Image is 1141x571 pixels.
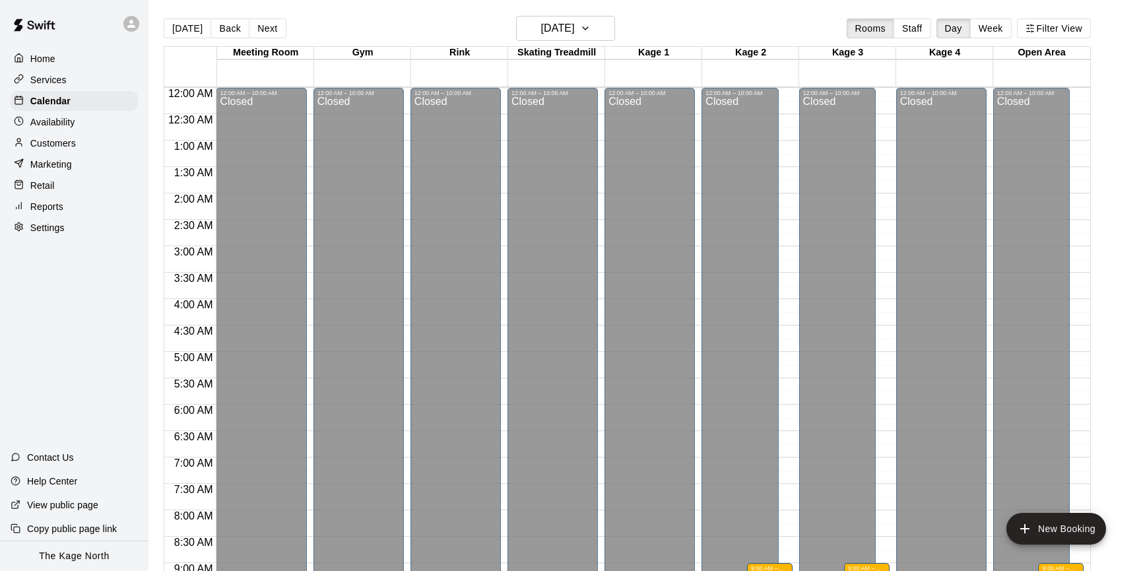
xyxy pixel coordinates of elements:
[511,90,594,96] div: 12:00 AM – 10:00 AM
[30,179,55,192] p: Retail
[220,90,302,96] div: 12:00 AM – 10:00 AM
[249,18,286,38] button: Next
[217,47,314,59] div: Meeting Room
[314,47,411,59] div: Gym
[30,73,67,86] p: Services
[1006,513,1106,545] button: add
[30,52,55,65] p: Home
[165,114,216,125] span: 12:30 AM
[171,352,216,363] span: 5:00 AM
[900,90,983,96] div: 12:00 AM – 10:00 AM
[27,475,77,488] p: Help Center
[608,90,691,96] div: 12:00 AM – 10:00 AM
[936,18,971,38] button: Day
[171,193,216,205] span: 2:00 AM
[171,378,216,389] span: 5:30 AM
[171,141,216,152] span: 1:00 AM
[605,47,702,59] div: Kage 1
[171,167,216,178] span: 1:30 AM
[997,90,1066,96] div: 12:00 AM – 10:00 AM
[30,137,76,150] p: Customers
[211,18,249,38] button: Back
[896,47,993,59] div: Kage 4
[803,90,872,96] div: 12:00 AM – 10:00 AM
[171,246,216,257] span: 3:00 AM
[11,218,138,238] a: Settings
[171,431,216,442] span: 6:30 AM
[164,18,211,38] button: [DATE]
[30,158,72,171] p: Marketing
[508,47,605,59] div: Skating Treadmill
[1017,18,1091,38] button: Filter View
[411,47,508,59] div: Rink
[11,49,138,69] a: Home
[705,90,775,96] div: 12:00 AM – 10:00 AM
[171,537,216,548] span: 8:30 AM
[799,47,896,59] div: Kage 3
[39,549,110,563] p: The Kage North
[993,47,1090,59] div: Open Area
[11,197,138,217] a: Reports
[27,498,98,512] p: View public page
[30,116,75,129] p: Availability
[540,19,574,38] h6: [DATE]
[171,273,216,284] span: 3:30 AM
[171,405,216,416] span: 6:00 AM
[171,299,216,310] span: 4:00 AM
[171,457,216,469] span: 7:00 AM
[970,18,1012,38] button: Week
[11,91,138,111] a: Calendar
[30,94,71,108] p: Calendar
[171,220,216,231] span: 2:30 AM
[702,47,799,59] div: Kage 2
[11,154,138,174] a: Marketing
[27,451,74,464] p: Contact Us
[516,16,615,41] button: [DATE]
[171,325,216,337] span: 4:30 AM
[30,200,63,213] p: Reports
[11,133,138,153] a: Customers
[11,70,138,90] a: Services
[27,522,117,535] p: Copy public page link
[165,88,216,99] span: 12:00 AM
[847,18,894,38] button: Rooms
[11,176,138,195] a: Retail
[317,90,400,96] div: 12:00 AM – 10:00 AM
[11,112,138,132] a: Availability
[30,221,65,234] p: Settings
[171,510,216,521] span: 8:00 AM
[414,90,497,96] div: 12:00 AM – 10:00 AM
[171,484,216,495] span: 7:30 AM
[894,18,931,38] button: Staff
